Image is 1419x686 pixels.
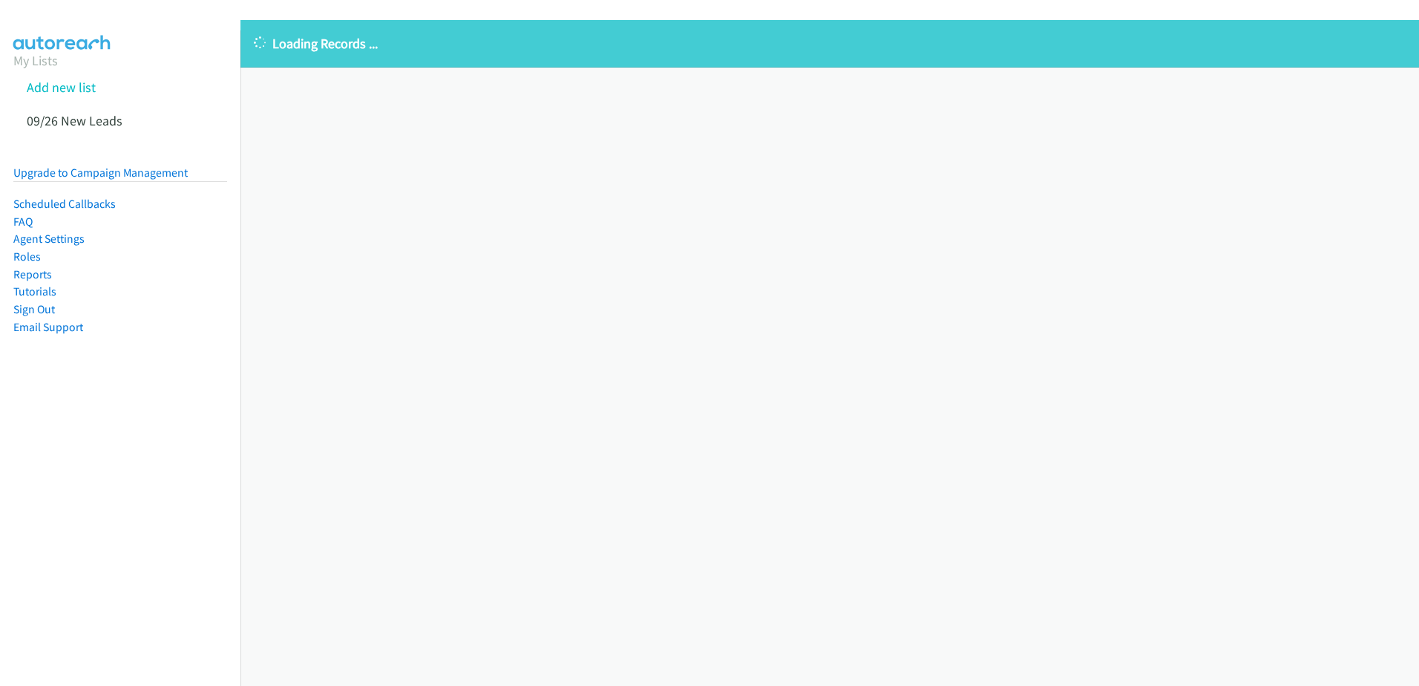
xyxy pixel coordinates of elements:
a: Scheduled Callbacks [13,197,116,211]
a: 09/26 New Leads [27,112,122,129]
p: Loading Records ... [254,33,1406,53]
a: Sign Out [13,302,55,316]
a: Roles [13,249,41,264]
a: Upgrade to Campaign Management [13,166,188,180]
a: Add new list [27,79,96,96]
a: My Lists [13,52,58,69]
a: Reports [13,267,52,281]
a: Email Support [13,320,83,334]
a: Agent Settings [13,232,85,246]
a: Tutorials [13,284,56,298]
a: FAQ [13,215,33,229]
